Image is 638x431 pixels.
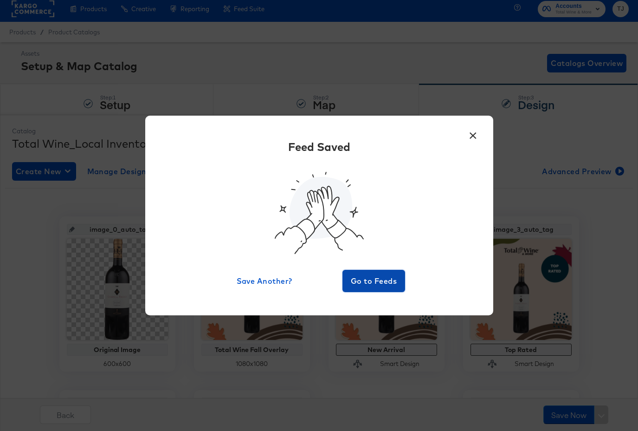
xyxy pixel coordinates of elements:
span: Save Another? [237,274,292,287]
button: Go to Feeds [342,270,406,292]
span: Go to Feeds [346,274,402,287]
button: Save Another? [233,270,296,292]
button: × [465,125,482,142]
div: Feed Saved [288,139,350,155]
